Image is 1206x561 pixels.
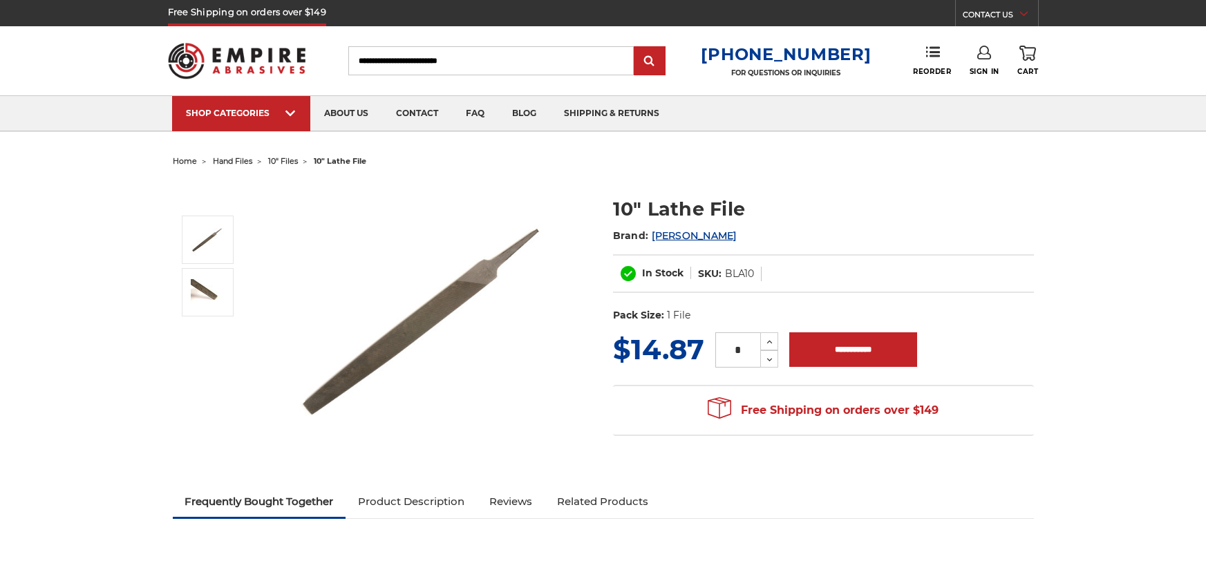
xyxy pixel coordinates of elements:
[173,156,197,166] a: home
[498,96,550,131] a: blog
[382,96,452,131] a: contact
[550,96,673,131] a: shipping & returns
[613,196,1034,222] h1: 10" Lathe File
[970,67,999,76] span: Sign In
[173,486,346,517] a: Frequently Bought Together
[913,67,951,76] span: Reorder
[913,46,951,75] a: Reorder
[725,267,754,281] dd: BLA10
[963,7,1038,26] a: CONTACT US
[642,267,684,279] span: In Stock
[698,267,722,281] dt: SKU:
[1017,46,1038,76] a: Cart
[636,48,663,75] input: Submit
[186,108,296,118] div: SHOP CATEGORIES
[613,229,649,242] span: Brand:
[291,181,567,457] img: 10 Inch Lathe File, Single Cut
[268,156,298,166] a: 10" files
[613,332,704,366] span: $14.87
[701,68,871,77] p: FOR QUESTIONS OR INQUIRIES
[701,44,871,64] a: [PHONE_NUMBER]
[667,308,690,323] dd: 1 File
[452,96,498,131] a: faq
[1017,67,1038,76] span: Cart
[708,397,939,424] span: Free Shipping on orders over $149
[191,279,225,305] img: 10 Inch Lathe File, Single Cut, Tip
[213,156,252,166] a: hand files
[652,229,736,242] a: [PERSON_NAME]
[310,96,382,131] a: about us
[613,308,664,323] dt: Pack Size:
[168,34,306,88] img: Empire Abrasives
[545,486,661,517] a: Related Products
[314,156,366,166] span: 10" lathe file
[191,222,225,257] img: 10 Inch Lathe File, Single Cut
[346,486,477,517] a: Product Description
[477,486,545,517] a: Reviews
